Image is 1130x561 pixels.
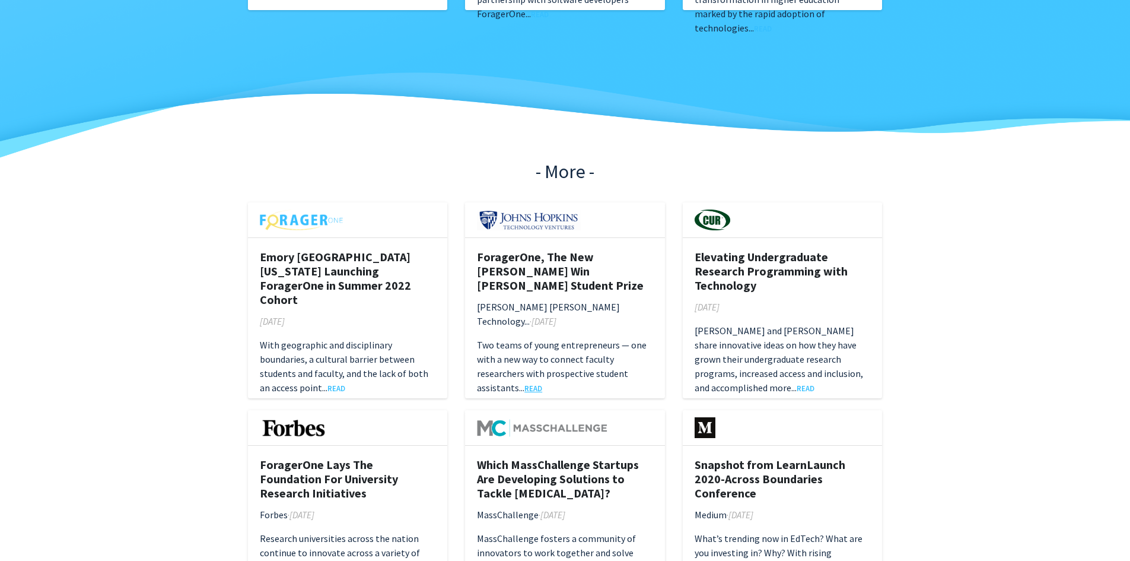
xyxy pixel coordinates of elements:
[524,383,542,393] a: Opens in a new tab
[539,509,540,521] span: ·
[477,338,653,395] p: Two teams of young entrepreneurs — one with a new way to connect faculty researchers with prospec...
[477,300,653,328] p: [PERSON_NAME] [PERSON_NAME] Technology...
[754,24,772,33] a: Opens in a new tab
[695,301,720,313] span: [DATE]
[477,210,581,230] img: JHTV.png
[260,458,436,500] h5: ForagerOne Lays The Foundation For University Research Initiatives
[727,509,728,521] span: ·
[477,250,653,293] h5: ForagerOne, The New [PERSON_NAME] Win [PERSON_NAME] Student Prize
[248,160,883,183] h3: - More -
[540,509,565,521] span: [DATE]
[695,324,871,395] p: [PERSON_NAME] and [PERSON_NAME] share innovative ideas on how they have grown their undergraduate...
[260,250,436,307] h5: Emory [GEOGRAPHIC_DATA][US_STATE] Launching ForagerOne in Summer 2022 Cohort
[260,508,436,522] p: Forbes
[327,383,345,393] a: Opens in a new tab
[695,250,871,293] h5: Elevating Undergraduate Research Programming with Technology
[477,458,653,500] h5: Which MassChallenge Startups Are Developing Solutions to Tackle [MEDICAL_DATA]?
[260,315,285,327] span: [DATE]
[9,508,50,552] iframe: Chat
[477,419,607,437] img: MassChallenge.png
[797,383,814,393] a: Opens in a new tab
[530,315,531,327] span: ·
[728,509,753,521] span: [DATE]
[695,508,871,522] p: Medium
[260,210,343,230] img: foragerone-logo.png
[695,417,715,438] img: medium.png
[531,9,549,19] a: Opens in a new tab
[695,210,730,230] img: cur.png
[695,458,871,500] h5: Snapshot from LearnLaunch 2020-Across Boundaries Conference
[531,315,556,327] span: [DATE]
[260,419,328,437] img: forbes.png
[288,509,289,521] span: ·
[477,508,653,522] p: MassChallenge
[289,509,314,521] span: [DATE]
[260,338,436,395] p: With geographic and disciplinary boundaries, a cultural barrier between students and faculty, and...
